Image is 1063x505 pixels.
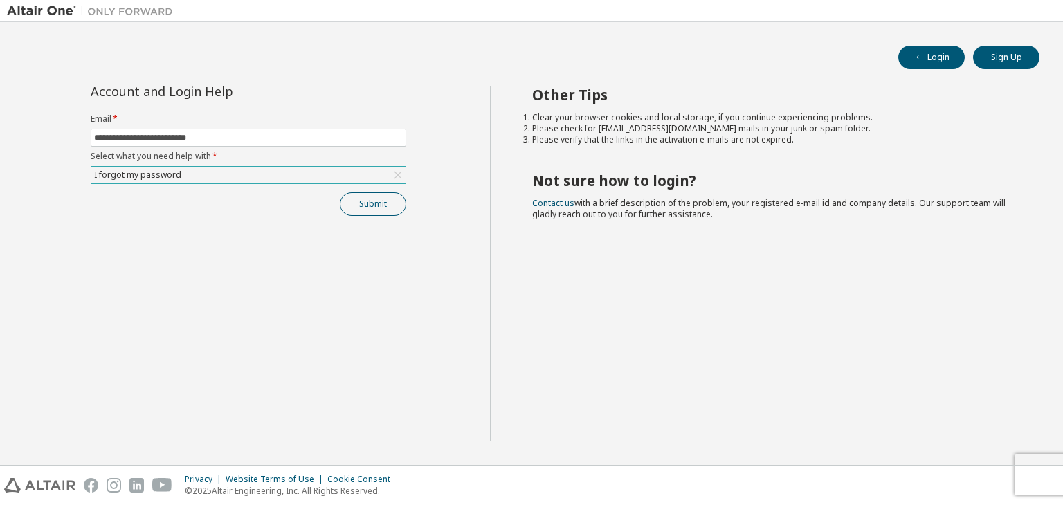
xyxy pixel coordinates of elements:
div: Cookie Consent [327,474,399,485]
h2: Not sure how to login? [532,172,1015,190]
li: Please verify that the links in the activation e-mails are not expired. [532,134,1015,145]
button: Sign Up [973,46,1039,69]
img: facebook.svg [84,478,98,493]
img: altair_logo.svg [4,478,75,493]
li: Clear your browser cookies and local storage, if you continue experiencing problems. [532,112,1015,123]
div: Account and Login Help [91,86,343,97]
li: Please check for [EMAIL_ADDRESS][DOMAIN_NAME] mails in your junk or spam folder. [532,123,1015,134]
label: Email [91,113,406,125]
img: youtube.svg [152,478,172,493]
label: Select what you need help with [91,151,406,162]
p: © 2025 Altair Engineering, Inc. All Rights Reserved. [185,485,399,497]
div: Privacy [185,474,226,485]
span: with a brief description of the problem, your registered e-mail id and company details. Our suppo... [532,197,1006,220]
h2: Other Tips [532,86,1015,104]
img: instagram.svg [107,478,121,493]
img: Altair One [7,4,180,18]
div: Website Terms of Use [226,474,327,485]
img: linkedin.svg [129,478,144,493]
button: Login [898,46,965,69]
div: I forgot my password [91,167,406,183]
button: Submit [340,192,406,216]
div: I forgot my password [92,167,183,183]
a: Contact us [532,197,574,209]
